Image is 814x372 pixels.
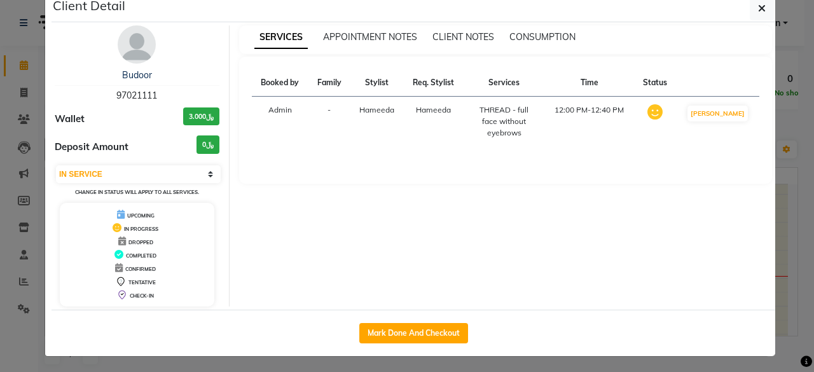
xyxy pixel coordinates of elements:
[544,69,634,97] th: Time
[432,31,494,43] span: CLIENT NOTES
[197,135,219,154] h3: ﷼0
[416,105,451,114] span: Hameeda
[130,293,154,299] span: CHECK-IN
[125,266,156,272] span: CONFIRMED
[687,106,748,121] button: [PERSON_NAME]
[308,97,350,147] td: -
[464,69,544,97] th: Services
[471,104,537,139] div: THREAD - full face without eyebrows
[127,212,155,219] span: UPCOMING
[252,69,308,97] th: Booked by
[55,112,85,127] span: Wallet
[252,97,308,147] td: Admin
[308,69,350,97] th: Family
[509,31,576,43] span: CONSUMPTION
[359,105,394,114] span: Hameeda
[323,31,417,43] span: APPOINTMENT NOTES
[122,69,152,81] a: Budoor
[128,279,156,286] span: TENTATIVE
[544,97,634,147] td: 12:00 PM-12:40 PM
[124,226,158,232] span: IN PROGRESS
[118,25,156,64] img: avatar
[359,323,468,343] button: Mark Done And Checkout
[254,26,308,49] span: SERVICES
[116,90,157,101] span: 97021111
[128,239,153,245] span: DROPPED
[55,140,128,155] span: Deposit Amount
[183,107,219,126] h3: ﷼3.000
[350,69,404,97] th: Stylist
[403,69,464,97] th: Req. Stylist
[635,69,677,97] th: Status
[75,189,199,195] small: Change in status will apply to all services.
[126,252,156,259] span: COMPLETED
